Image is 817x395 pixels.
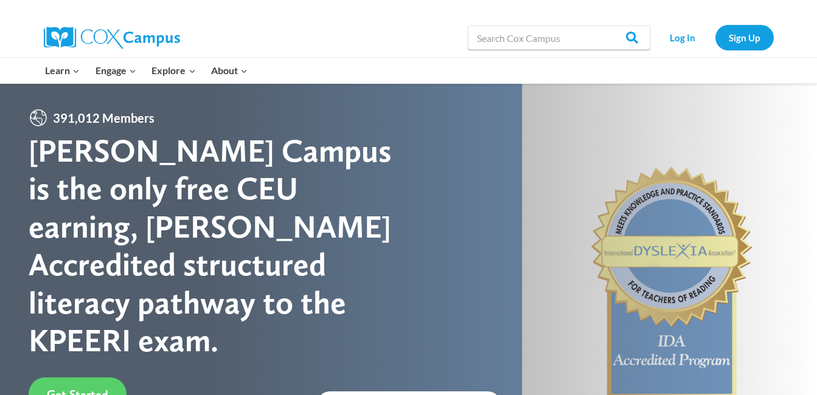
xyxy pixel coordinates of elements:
[468,26,650,50] input: Search Cox Campus
[44,27,180,49] img: Cox Campus
[656,25,774,50] nav: Secondary Navigation
[151,63,195,78] span: Explore
[715,25,774,50] a: Sign Up
[29,132,409,359] div: [PERSON_NAME] Campus is the only free CEU earning, [PERSON_NAME] Accredited structured literacy p...
[38,58,256,83] nav: Primary Navigation
[656,25,709,50] a: Log In
[48,108,159,128] span: 391,012 Members
[96,63,136,78] span: Engage
[45,63,80,78] span: Learn
[211,63,248,78] span: About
